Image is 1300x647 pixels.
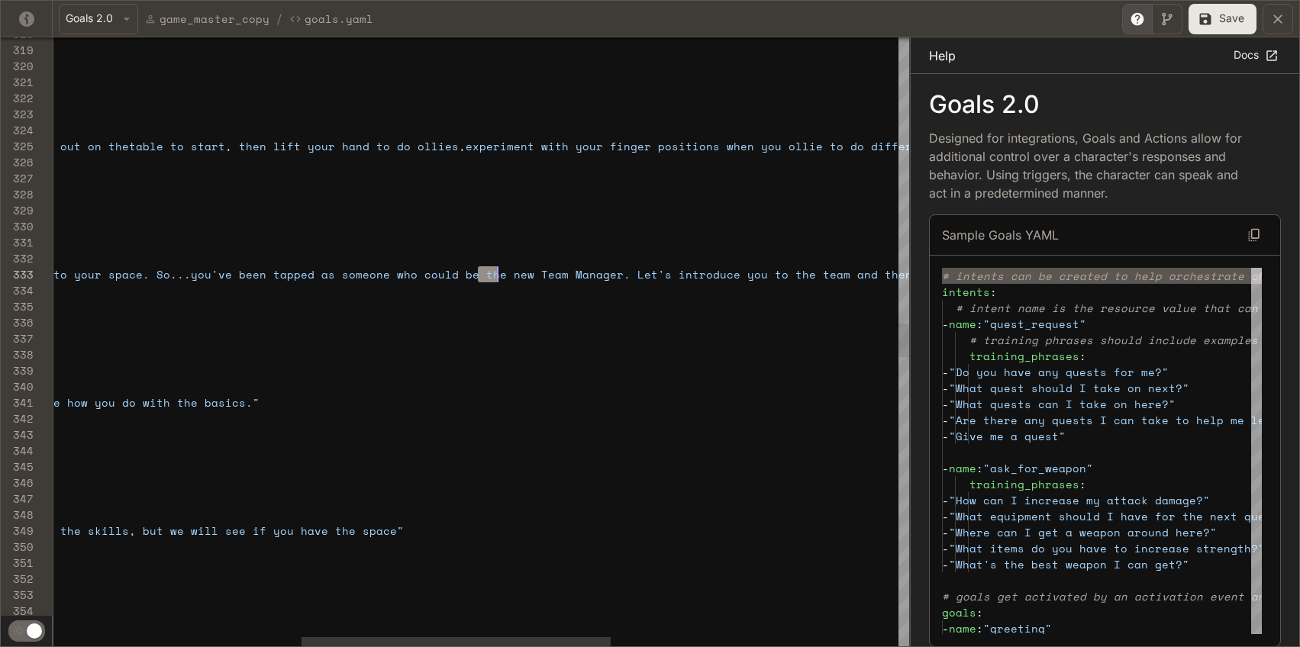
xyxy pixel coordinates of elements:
span: training_phrases [969,348,1079,364]
span: # intents can be created to help orchestrate chara [942,268,1285,284]
span: : [1079,476,1086,492]
p: Sample Goals YAML [942,226,1059,244]
div: 325 [1,138,34,154]
span: "Give me a quest" [949,428,1066,444]
div: 336 [1,314,34,330]
button: Toggle Help panel [1122,4,1153,34]
span: - [942,380,949,396]
div: 342 [1,410,34,427]
span: "Are there any quests I can take to help me level [949,412,1285,428]
span: d then we will see if you have what it will take." [871,266,1215,282]
button: Toggle Visual editor panel [1152,4,1182,34]
span: "What's the best weapon I can get?" [949,556,1189,572]
p: Goals.yaml [305,11,373,27]
div: 330 [1,218,34,234]
div: 346 [1,475,34,491]
span: name [949,460,976,476]
span: : [976,604,983,620]
span: ie to do different tricks. just like fingerboardin [809,138,1153,154]
button: Goals 2.0 [59,4,138,34]
span: "Where can I get a weapon around here?" [949,524,1217,540]
span: "What items do you have to increase strength?" [949,540,1265,556]
span: "What equipment should I have for the next quest?" [949,508,1292,524]
span: : [976,620,983,636]
span: / [276,10,283,28]
span: ut we will see if you have the space" [150,523,404,539]
span: "How can I increase my attack damage?" [949,492,1210,508]
span: "What quests can I take on here?" [949,396,1176,412]
span: - [942,524,949,540]
div: 319 [1,42,34,58]
div: 328 [1,186,34,202]
div: 320 [1,58,34,74]
span: "greeting" [983,620,1052,636]
a: Docs [1230,43,1281,68]
div: 344 [1,443,34,459]
div: 331 [1,234,34,250]
div: 345 [1,459,34,475]
span: "What quest should I take on next?" [949,380,1189,396]
div: 348 [1,507,34,523]
span: : [1079,348,1086,364]
div: 333 [1,266,34,282]
p: Help [929,47,956,65]
div: 327 [1,170,34,186]
span: # goals get activated by an activation event and i [942,588,1285,604]
span: training_phrases [969,476,1079,492]
div: 343 [1,427,34,443]
div: 340 [1,378,34,394]
span: # intent name is the resource value that can be us [956,300,1299,316]
button: Copy [1240,221,1268,249]
p: game_master_copy [160,11,269,27]
span: : [976,460,983,476]
span: table to start, then lift your hand to do ollies, [129,138,466,154]
div: 326 [1,154,34,170]
button: Save [1189,4,1256,34]
span: name [949,316,976,332]
span: - [942,412,949,428]
span: - [942,492,949,508]
span: name [949,620,976,636]
span: : [976,316,983,332]
span: "Do you have any quests for me?" [949,364,1169,380]
span: intents [942,284,990,300]
span: "quest_request" [983,316,1086,332]
div: 329 [1,202,34,218]
p: Goals 2.0 [929,92,1281,117]
span: experiment with your finger positions when you oll [466,138,809,154]
span: - [942,460,949,476]
span: goals [942,604,976,620]
div: 351 [1,555,34,571]
div: 321 [1,74,34,90]
span: - [942,396,949,412]
span: w Team Manager. Let's introduce you to the team an [527,266,871,282]
div: 347 [1,491,34,507]
div: 349 [1,523,34,539]
span: you've been tapped as someone who could be the ne [191,266,527,282]
span: - [942,540,949,556]
div: 338 [1,346,34,362]
div: 350 [1,539,34,555]
span: - [942,620,949,636]
div: 353 [1,587,34,603]
span: - [942,316,949,332]
div: 322 [1,90,34,106]
p: Designed for integrations, Goals and Actions allow for additional control over a character's resp... [929,129,1256,202]
div: 335 [1,298,34,314]
span: - [942,428,949,444]
div: 323 [1,106,34,122]
span: - [942,556,949,572]
div: 334 [1,282,34,298]
div: 341 [1,394,34,410]
div: 337 [1,330,34,346]
div: 354 [1,603,34,619]
div: 339 [1,362,34,378]
div: 332 [1,250,34,266]
div: 324 [1,122,34,138]
span: "ask_for_weapon" [983,460,1093,476]
div: 352 [1,571,34,587]
span: ith the basics." [150,394,260,410]
span: - [942,508,949,524]
span: Dark mode toggle [27,622,42,639]
span: : [990,284,997,300]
